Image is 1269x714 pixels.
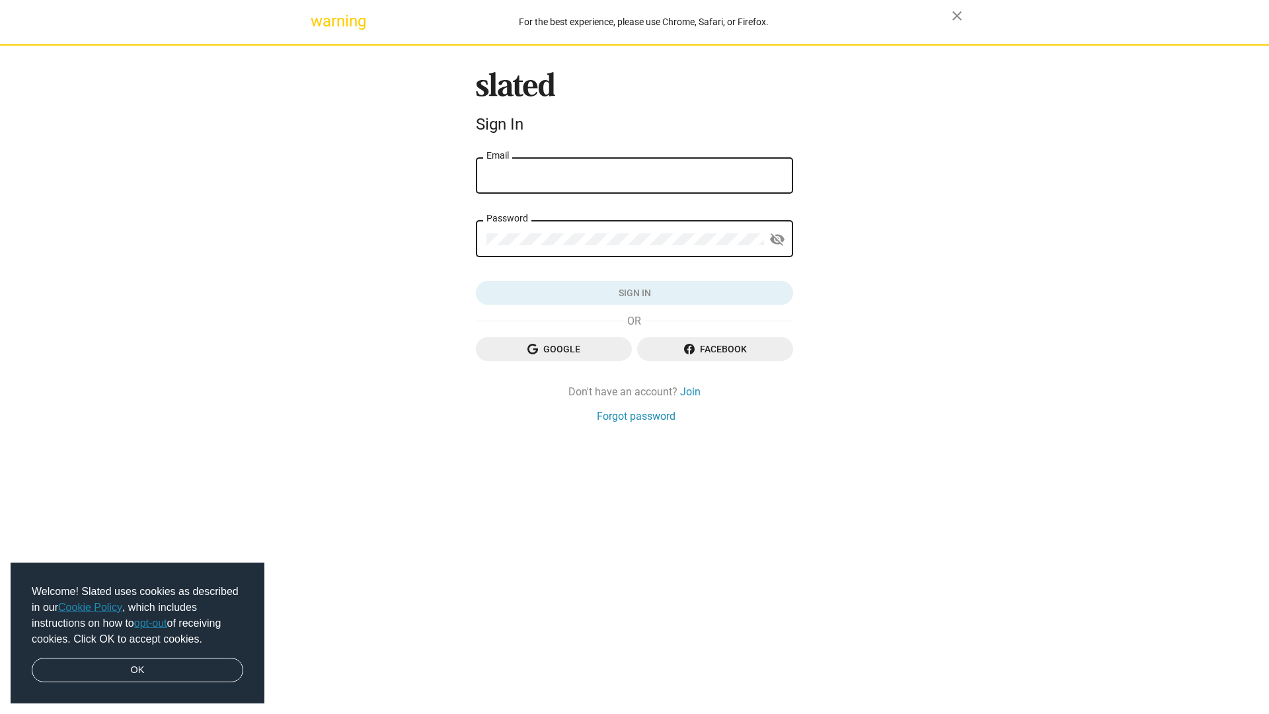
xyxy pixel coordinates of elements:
div: Don't have an account? [476,385,793,399]
a: Cookie Policy [58,602,122,613]
a: Forgot password [597,409,675,423]
span: Facebook [648,337,783,361]
span: Welcome! Slated uses cookies as described in our , which includes instructions on how to of recei... [32,584,243,647]
button: Google [476,337,632,361]
div: Sign In [476,115,793,134]
sl-branding: Sign In [476,72,793,139]
div: cookieconsent [11,563,264,704]
a: Join [680,385,701,399]
div: For the best experience, please use Chrome, Safari, or Firefox. [336,13,952,31]
a: dismiss cookie message [32,658,243,683]
mat-icon: warning [311,13,327,29]
span: Google [486,337,621,361]
button: Show password [764,227,790,253]
mat-icon: close [949,8,965,24]
button: Facebook [637,337,793,361]
a: opt-out [134,617,167,629]
mat-icon: visibility_off [769,229,785,250]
